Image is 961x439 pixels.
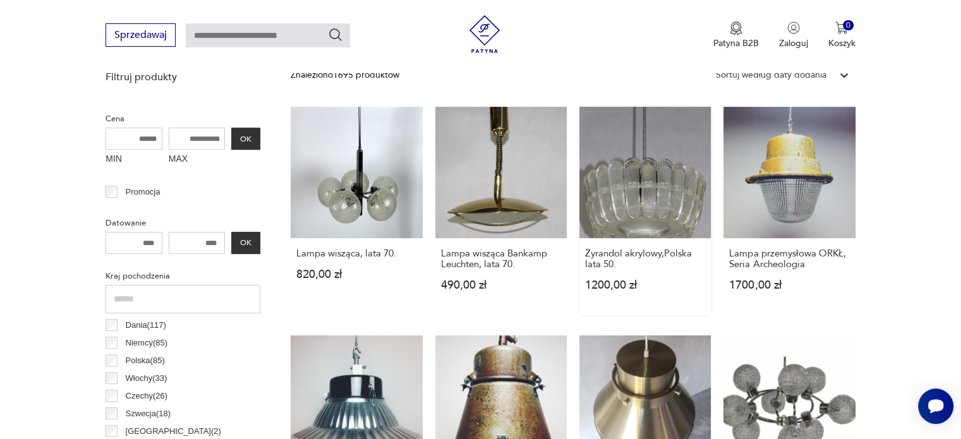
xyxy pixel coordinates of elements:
[828,37,855,49] p: Koszyk
[126,407,171,421] p: Szwecja ( 18 )
[296,248,416,259] h3: Lampa wisząca, lata 70.
[713,21,759,49] a: Ikona medaluPatyna B2B
[585,248,705,270] h3: Żyrandol akrylowy,Polska lata 50.
[716,68,826,82] div: Sortuj według daty dodania
[106,269,260,283] p: Kraj pochodzenia
[723,107,855,315] a: Lampa przemysłowa ORKŁ, Seria ArcheologiaLampa przemysłowa ORKŁ, Seria Archeologia1700,00 zł
[779,21,808,49] button: Zaloguj
[126,371,167,385] p: Włochy ( 33 )
[713,21,759,49] button: Patyna B2B
[106,150,162,170] label: MIN
[466,15,504,53] img: Patyna - sklep z meblami i dekoracjami vintage
[713,37,759,49] p: Patyna B2B
[918,388,953,424] iframe: Smartsupp widget button
[828,21,855,49] button: 0Koszyk
[585,280,705,291] p: 1200,00 zł
[779,37,808,49] p: Zaloguj
[296,269,416,280] p: 820,00 zł
[729,248,849,270] h3: Lampa przemysłowa ORKŁ, Seria Archeologia
[169,150,226,170] label: MAX
[729,280,849,291] p: 1700,00 zł
[835,21,848,34] img: Ikona koszyka
[441,280,561,291] p: 490,00 zł
[328,27,343,42] button: Szukaj
[126,318,166,332] p: Dania ( 117 )
[106,70,260,84] p: Filtruj produkty
[441,248,561,270] h3: Lampa wisząca Bankamp Leuchten, lata 70.
[730,21,742,35] img: Ikona medalu
[843,20,854,31] div: 0
[106,23,176,47] button: Sprzedawaj
[126,336,168,350] p: Niemcy ( 85 )
[291,107,422,315] a: Lampa wisząca, lata 70.Lampa wisząca, lata 70.820,00 zł
[435,107,567,315] a: Lampa wisząca Bankamp Leuchten, lata 70.Lampa wisząca Bankamp Leuchten, lata 70.490,00 zł
[231,128,260,150] button: OK
[291,68,399,82] div: Znaleziono 1695 produktów
[126,354,165,368] p: Polska ( 85 )
[579,107,711,315] a: Żyrandol akrylowy,Polska lata 50.Żyrandol akrylowy,Polska lata 50.1200,00 zł
[126,424,221,438] p: [GEOGRAPHIC_DATA] ( 2 )
[787,21,800,34] img: Ikonka użytkownika
[126,389,168,403] p: Czechy ( 26 )
[231,232,260,254] button: OK
[126,185,160,199] p: Promocja
[106,32,176,40] a: Sprzedawaj
[106,216,260,230] p: Datowanie
[106,112,260,126] p: Cena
